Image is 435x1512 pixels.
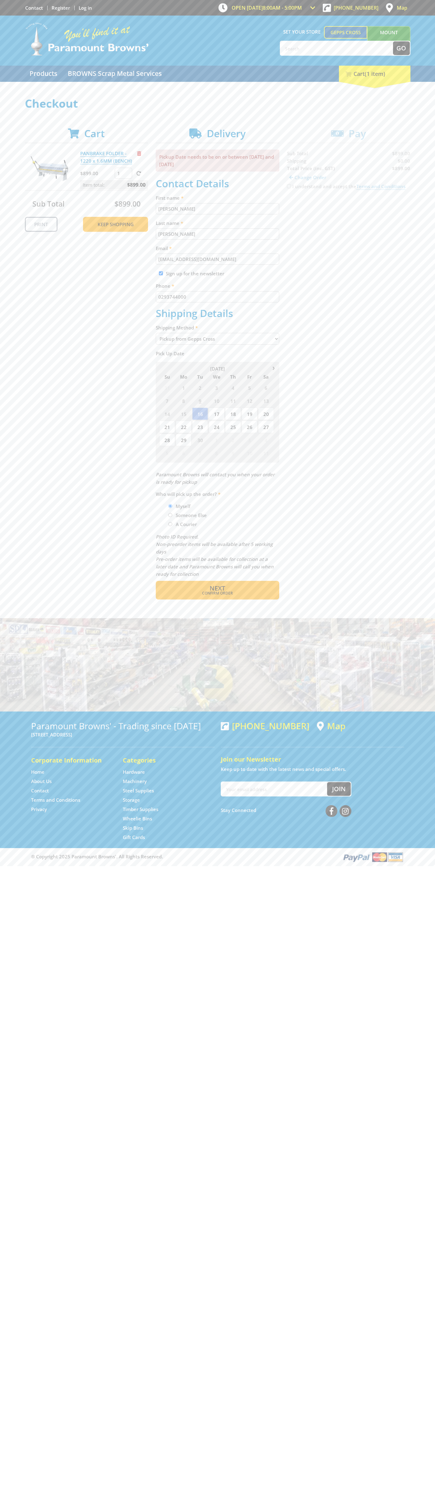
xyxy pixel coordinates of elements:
[258,373,274,381] span: Sa
[156,490,279,498] label: Who will pick up the order?
[209,373,224,381] span: We
[84,127,105,140] span: Cart
[159,447,175,459] span: 5
[80,150,132,164] a: PANBRAKE FOLDER - 1220 x 1.6MM (BENCH)
[209,408,224,420] span: 17
[225,408,241,420] span: 18
[176,373,192,381] span: Mo
[209,394,224,407] span: 10
[263,4,302,11] span: 8:00am - 5:00pm
[258,447,274,459] span: 11
[324,26,367,39] a: Gepps Cross
[192,447,208,459] span: 7
[242,373,257,381] span: Fr
[176,447,192,459] span: 6
[225,421,241,433] span: 25
[159,434,175,446] span: 28
[156,471,275,485] em: Paramount Browns will contact you when your order is ready for pickup
[169,591,266,595] span: Confirm order
[176,421,192,433] span: 22
[207,127,246,140] span: Delivery
[174,510,209,520] label: Someone Else
[242,421,257,433] span: 26
[156,333,279,345] select: Please select a shipping method.
[176,434,192,446] span: 29
[225,434,241,446] span: 2
[317,721,345,731] a: View a map of Gepps Cross location
[258,408,274,420] span: 20
[221,755,404,764] h5: Join our Newsletter
[327,782,351,796] button: Join
[209,447,224,459] span: 8
[80,180,148,189] p: Item total:
[159,381,175,394] span: 31
[156,150,279,171] p: Pickup Date needs to be on or between [DATE] and [DATE]
[221,803,351,818] div: Stay Connected
[280,41,393,55] input: Search
[176,408,192,420] span: 15
[123,825,143,831] a: Go to the Skip Bins page
[31,778,52,785] a: Go to the About Us page
[221,782,327,796] input: Your email address
[156,324,279,331] label: Shipping Method
[156,307,279,319] h2: Shipping Details
[192,434,208,446] span: 30
[225,447,241,459] span: 9
[192,373,208,381] span: Tu
[209,381,224,394] span: 3
[176,381,192,394] span: 1
[225,394,241,407] span: 11
[342,851,404,863] img: PayPal, Mastercard, Visa accepted
[31,150,68,187] img: PANBRAKE FOLDER - 1220 x 1.6MM (BENCH)
[156,203,279,214] input: Please enter your first name.
[242,394,257,407] span: 12
[242,447,257,459] span: 10
[83,217,148,232] a: Keep Shopping
[174,519,199,530] label: A Courier
[79,5,92,11] a: Log in
[123,778,147,785] a: Go to the Machinery page
[25,66,62,82] a: Go to the Products page
[192,394,208,407] span: 9
[156,291,279,302] input: Please enter your telephone number.
[280,26,324,37] span: Set your store
[156,581,279,600] button: Next Confirm order
[166,270,224,277] label: Sign up for the newsletter
[159,421,175,433] span: 21
[258,381,274,394] span: 6
[156,245,279,252] label: Email
[31,806,47,813] a: Go to the Privacy page
[242,434,257,446] span: 3
[168,522,172,526] input: Please select who will pick up the order.
[156,178,279,189] h2: Contact Details
[156,350,279,357] label: Pick Up Date
[168,504,172,508] input: Please select who will pick up the order.
[63,66,166,82] a: Go to the BROWNS Scrap Metal Services page
[192,408,208,420] span: 16
[159,373,175,381] span: Su
[137,150,141,156] a: Remove from cart
[221,721,309,731] div: [PHONE_NUMBER]
[25,851,410,863] div: ® Copyright 2025 Paramount Browns'. All Rights Reserved.
[367,26,410,50] a: Mount [PERSON_NAME]
[393,41,410,55] button: Go
[25,217,58,232] a: Print
[176,394,192,407] span: 8
[31,787,49,794] a: Go to the Contact page
[31,721,215,731] h3: Paramount Browns' - Trading since [DATE]
[32,199,64,209] span: Sub Total
[209,421,224,433] span: 24
[25,97,410,110] h1: Checkout
[31,769,44,775] a: Go to the Home page
[242,408,257,420] span: 19
[156,228,279,240] input: Please enter your last name.
[168,513,172,517] input: Please select who will pick up the order.
[156,219,279,227] label: Last name
[25,5,43,11] a: Go to the Contact page
[159,394,175,407] span: 7
[258,421,274,433] span: 27
[232,4,302,11] span: OPEN [DATE]
[114,199,141,209] span: $899.00
[123,787,154,794] a: Go to the Steel Supplies page
[339,66,410,82] div: Cart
